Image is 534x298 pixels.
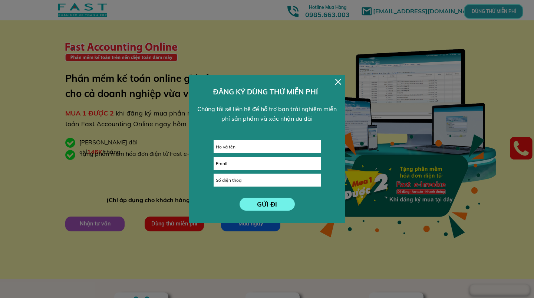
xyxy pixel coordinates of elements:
[213,86,322,97] h3: ĐĂNG KÝ DÙNG THỬ MIỄN PHÍ
[214,141,320,153] input: Họ và tên
[240,198,295,211] p: GỬI ĐI
[214,157,320,170] input: Email
[214,174,320,186] input: Số điện thoại
[194,104,340,123] div: Chúng tôi sẽ liên hệ để hỗ trợ bạn trải nghiệm miễn phí sản phẩm và xác nhận ưu đãi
